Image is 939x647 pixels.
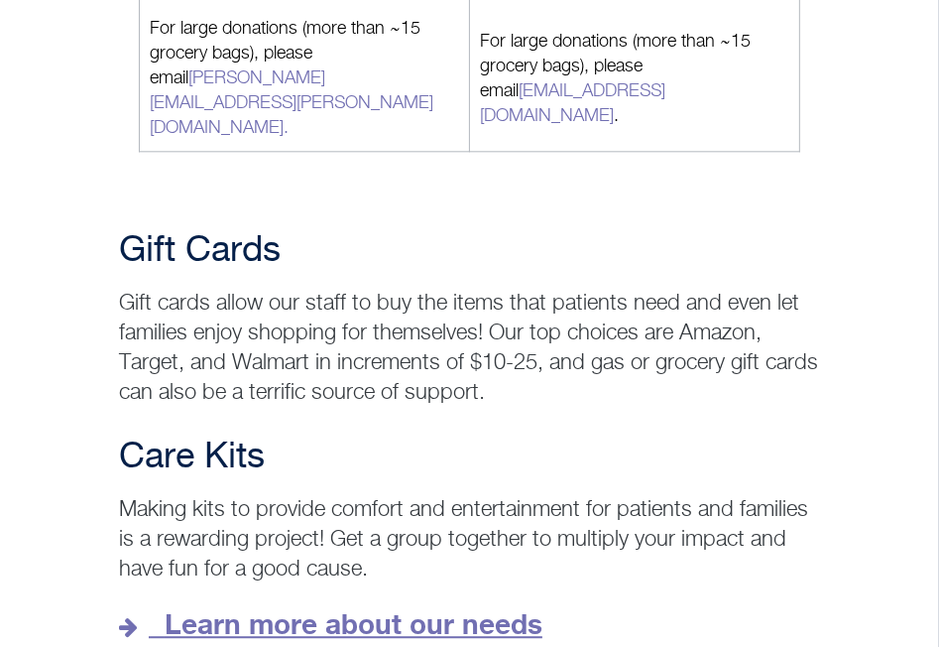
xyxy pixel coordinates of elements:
[150,17,459,141] p: For large donations (more than ~15 grocery bags), please email
[119,612,542,640] a: Learn more about our needs
[150,69,433,137] a: [PERSON_NAME][EMAIL_ADDRESS][PERSON_NAME][DOMAIN_NAME].
[480,82,665,125] a: [EMAIL_ADDRESS][DOMAIN_NAME]
[165,607,542,640] strong: Learn more about our needs
[119,438,820,477] h2: Care Kits
[119,495,820,584] p: Making kits to provide comfort and entertainment for patients and families is a rewarding project...
[119,289,820,408] p: Gift cards allow our staff to buy the items that patients need and even let families enjoy shoppi...
[480,30,789,129] p: For large donations (more than ~15 grocery bags), please email .
[119,231,820,271] h2: Gift Cards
